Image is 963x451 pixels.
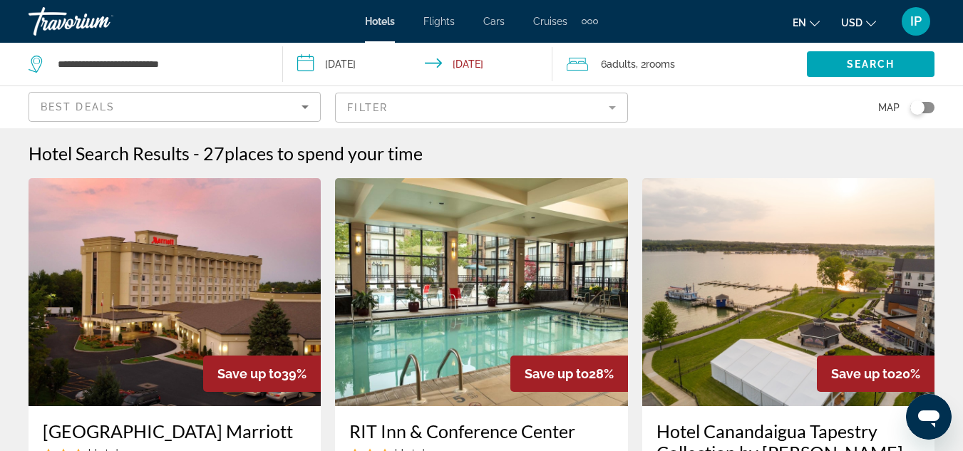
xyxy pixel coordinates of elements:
h2: 27 [203,142,423,164]
span: IP [910,14,922,28]
span: 6 [601,54,636,74]
a: [GEOGRAPHIC_DATA] Marriott [43,420,307,442]
button: Change language [793,12,820,33]
a: Flights [423,16,455,27]
span: , 2 [636,54,675,74]
span: rooms [646,58,675,70]
a: RIT Inn & Conference Center [349,420,613,442]
img: Hotel image [29,178,321,406]
button: Change currency [841,12,876,33]
span: places to spend your time [225,142,423,164]
button: Extra navigation items [582,10,598,33]
button: Toggle map [900,101,934,114]
button: Search [807,51,934,77]
button: Filter [335,92,627,123]
span: - [193,142,200,164]
span: Save up to [217,366,282,381]
a: Hotels [365,16,395,27]
span: en [793,17,806,28]
button: Check-in date: Oct 4, 2025 Check-out date: Oct 5, 2025 [283,43,552,85]
mat-select: Sort by [41,98,309,115]
img: Hotel image [335,178,627,406]
span: USD [841,17,862,28]
span: Map [878,98,900,118]
button: User Menu [897,6,934,36]
iframe: Button to launch messaging window [906,394,952,440]
h1: Hotel Search Results [29,142,190,164]
span: Save up to [831,366,895,381]
span: Best Deals [41,101,115,113]
div: 28% [510,356,628,392]
a: Cruises [533,16,567,27]
a: Cars [483,16,505,27]
a: Travorium [29,3,171,40]
span: Search [847,58,895,70]
span: Adults [607,58,636,70]
div: 39% [203,356,321,392]
button: Travelers: 6 adults, 0 children [552,43,807,85]
span: Save up to [525,366,589,381]
img: Hotel image [642,178,934,406]
div: 20% [817,356,934,392]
